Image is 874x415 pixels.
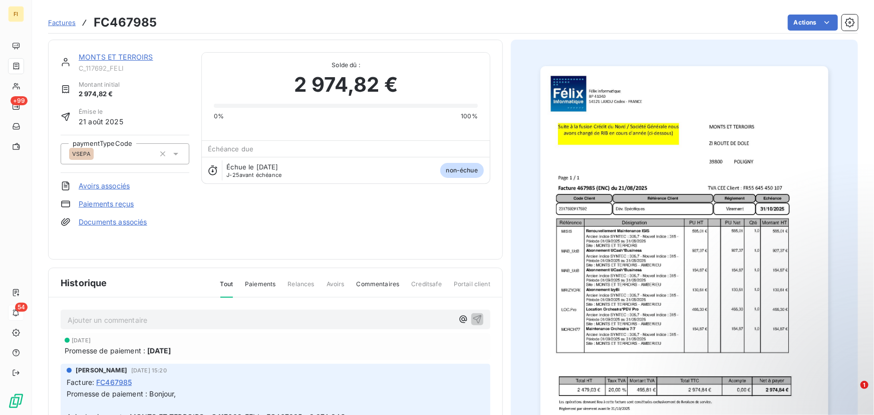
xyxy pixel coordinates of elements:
span: VSEPA [72,151,91,157]
div: FI [8,6,24,22]
span: 0% [214,112,224,121]
span: Échue le [DATE] [226,163,278,171]
span: Émise le [79,107,123,116]
span: [DATE] [147,345,171,356]
span: avant échéance [226,172,281,178]
span: Solde dû : [214,61,478,70]
span: Avoirs [327,280,345,297]
span: Factures [48,19,76,27]
span: Montant initial [79,80,120,89]
a: MONTS ET TERROIRS [79,53,153,61]
span: [DATE] [72,337,91,343]
span: 2 974,82 € [294,70,398,100]
span: Historique [61,276,107,290]
span: Promesse de paiement : [65,345,145,356]
span: Relances [287,280,314,297]
span: Tout [220,280,233,298]
span: C_117692_FELI [79,64,189,72]
span: J-25 [226,171,239,178]
span: +99 [11,96,28,105]
a: Factures [48,18,76,28]
span: Paiements [245,280,275,297]
a: Documents associés [79,217,147,227]
span: Creditsafe [411,280,442,297]
span: non-échue [440,163,484,178]
h3: FC467985 [94,14,157,32]
a: Paiements reçus [79,199,134,209]
iframe: Intercom notifications message [674,318,874,388]
span: 21 août 2025 [79,116,123,127]
span: 2 974,82 € [79,89,120,99]
span: 100% [461,112,478,121]
span: Commentaires [357,280,400,297]
button: Actions [788,15,838,31]
span: Portail client [454,280,490,297]
span: Facture : [67,377,94,387]
span: [PERSON_NAME] [76,366,127,375]
span: 54 [15,303,28,312]
span: FC467985 [96,377,132,387]
a: Avoirs associés [79,181,130,191]
img: Logo LeanPay [8,393,24,409]
span: 1 [860,381,868,389]
iframe: Intercom live chat [840,381,864,405]
span: [DATE] 15:20 [131,367,167,373]
span: Échéance due [208,145,253,153]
